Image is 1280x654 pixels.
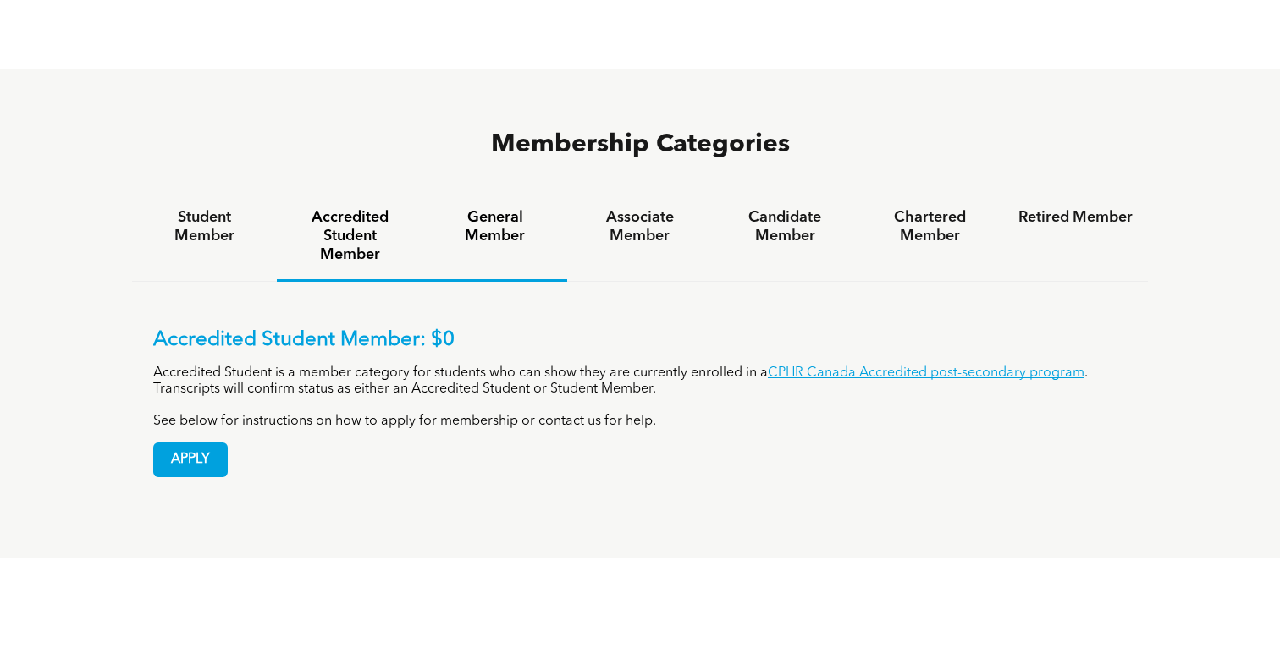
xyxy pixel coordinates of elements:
[147,208,262,245] h4: Student Member
[1018,208,1133,227] h4: Retired Member
[873,208,987,245] h4: Chartered Member
[292,208,406,264] h4: Accredited Student Member
[153,442,228,477] a: APPLY
[153,365,1127,398] p: Accredited Student is a member category for students who can show they are currently enrolled in ...
[491,132,790,157] span: Membership Categories
[582,208,697,245] h4: Associate Member
[438,208,552,245] h4: General Member
[768,366,1084,380] a: CPHR Canada Accredited post-secondary program
[154,443,227,476] span: APPLY
[728,208,842,245] h4: Candidate Member
[153,328,1127,353] p: Accredited Student Member: $0
[153,414,1127,430] p: See below for instructions on how to apply for membership or contact us for help.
